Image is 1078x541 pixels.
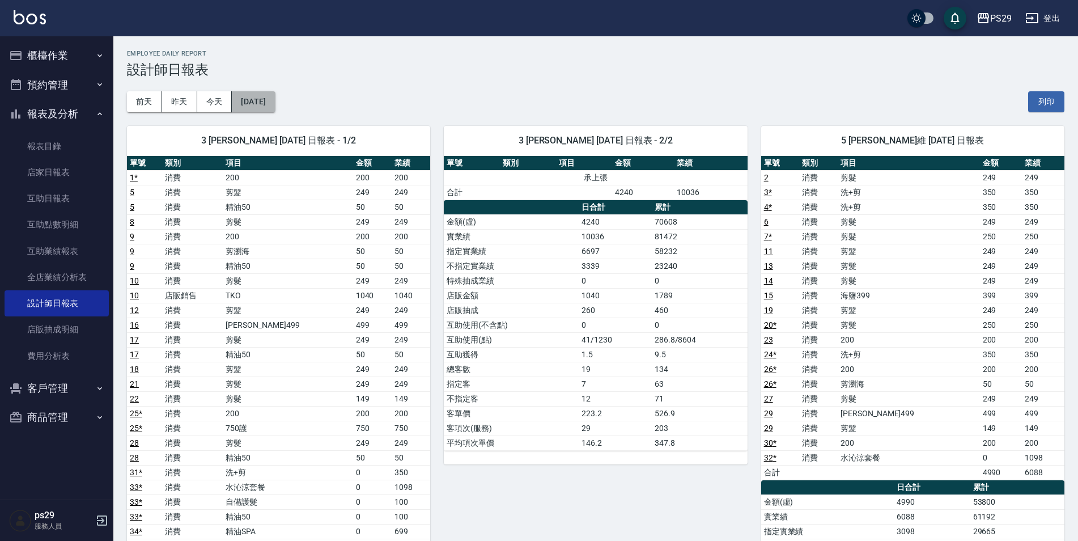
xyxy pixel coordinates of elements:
td: 不指定實業績 [444,259,579,273]
td: 消費 [799,244,838,259]
td: 249 [392,332,430,347]
th: 金額 [980,156,1022,171]
td: TKO [223,288,353,303]
td: 249 [353,303,392,318]
td: 200 [353,170,392,185]
a: 6 [764,217,769,226]
td: 750護 [223,421,353,436]
th: 日合計 [579,200,652,215]
td: 洗+剪 [838,347,979,362]
td: 消費 [162,406,223,421]
td: 149 [980,421,1022,436]
td: 指定客 [444,377,579,391]
a: 28 [130,453,139,462]
td: 350 [1022,185,1064,200]
a: 設計師日報表 [5,290,109,316]
td: 146.2 [579,436,652,450]
td: 200 [1022,436,1064,450]
td: 71 [652,391,748,406]
td: 消費 [799,391,838,406]
td: 250 [980,229,1022,244]
td: 合計 [444,185,500,200]
td: 剪髮 [838,244,979,259]
td: 249 [1022,273,1064,288]
td: 剪髮 [838,273,979,288]
a: 互助業績報表 [5,238,109,264]
a: 28 [130,438,139,447]
button: 今天 [197,91,232,112]
td: 消費 [799,450,838,465]
td: 249 [392,362,430,377]
td: 消費 [162,362,223,377]
td: 200 [1022,362,1064,377]
td: 剪髮 [223,391,353,406]
td: 249 [392,303,430,318]
td: 剪髮 [838,303,979,318]
td: 消費 [162,436,223,450]
td: 350 [392,465,430,480]
td: 70608 [652,214,748,229]
td: 249 [1022,170,1064,185]
td: 249 [980,214,1022,229]
td: 店販金額 [444,288,579,303]
td: 50 [353,259,392,273]
a: 9 [130,261,134,270]
td: 350 [980,347,1022,362]
td: 81472 [652,229,748,244]
td: 250 [980,318,1022,332]
td: 249 [980,170,1022,185]
button: save [944,7,966,29]
td: 41/1230 [579,332,652,347]
button: 登出 [1021,8,1064,29]
td: 消費 [799,259,838,273]
button: 預約管理 [5,70,109,100]
td: 19 [579,362,652,377]
td: 精油50 [223,347,353,362]
button: 昨天 [162,91,197,112]
th: 業績 [392,156,430,171]
a: 費用分析表 [5,343,109,369]
td: 1040 [579,288,652,303]
td: 200 [1022,332,1064,347]
span: 5 [PERSON_NAME]維 [DATE] 日報表 [775,135,1051,146]
td: 消費 [799,377,838,391]
td: 249 [980,259,1022,273]
td: 實業績 [444,229,579,244]
th: 業績 [674,156,748,171]
td: 消費 [799,421,838,436]
td: 消費 [162,229,223,244]
a: 14 [764,276,773,285]
td: 50 [392,450,430,465]
a: 16 [130,320,139,329]
td: 洗+剪 [838,200,979,214]
button: 列印 [1028,91,1064,112]
button: 商品管理 [5,403,109,432]
td: 249 [980,273,1022,288]
td: 剪髮 [838,214,979,229]
td: 249 [353,332,392,347]
td: 200 [980,362,1022,377]
td: 200 [392,170,430,185]
td: 350 [980,185,1022,200]
td: 4240 [612,185,674,200]
button: 櫃檯作業 [5,41,109,70]
td: 6088 [1022,465,1064,480]
td: 249 [353,185,392,200]
th: 金額 [612,156,674,171]
td: 剪髮 [838,170,979,185]
td: 200 [392,229,430,244]
td: 249 [392,377,430,391]
a: 互助點數明細 [5,212,109,238]
th: 累計 [652,200,748,215]
td: 249 [1022,303,1064,318]
td: 399 [980,288,1022,303]
span: 3 [PERSON_NAME] [DATE] 日報表 - 2/2 [457,135,733,146]
td: 499 [353,318,392,332]
td: 洗+剪 [838,185,979,200]
td: 消費 [162,347,223,362]
td: 249 [1022,391,1064,406]
td: 399 [1022,288,1064,303]
td: 剪髮 [223,332,353,347]
td: 0 [652,318,748,332]
td: 223.2 [579,406,652,421]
